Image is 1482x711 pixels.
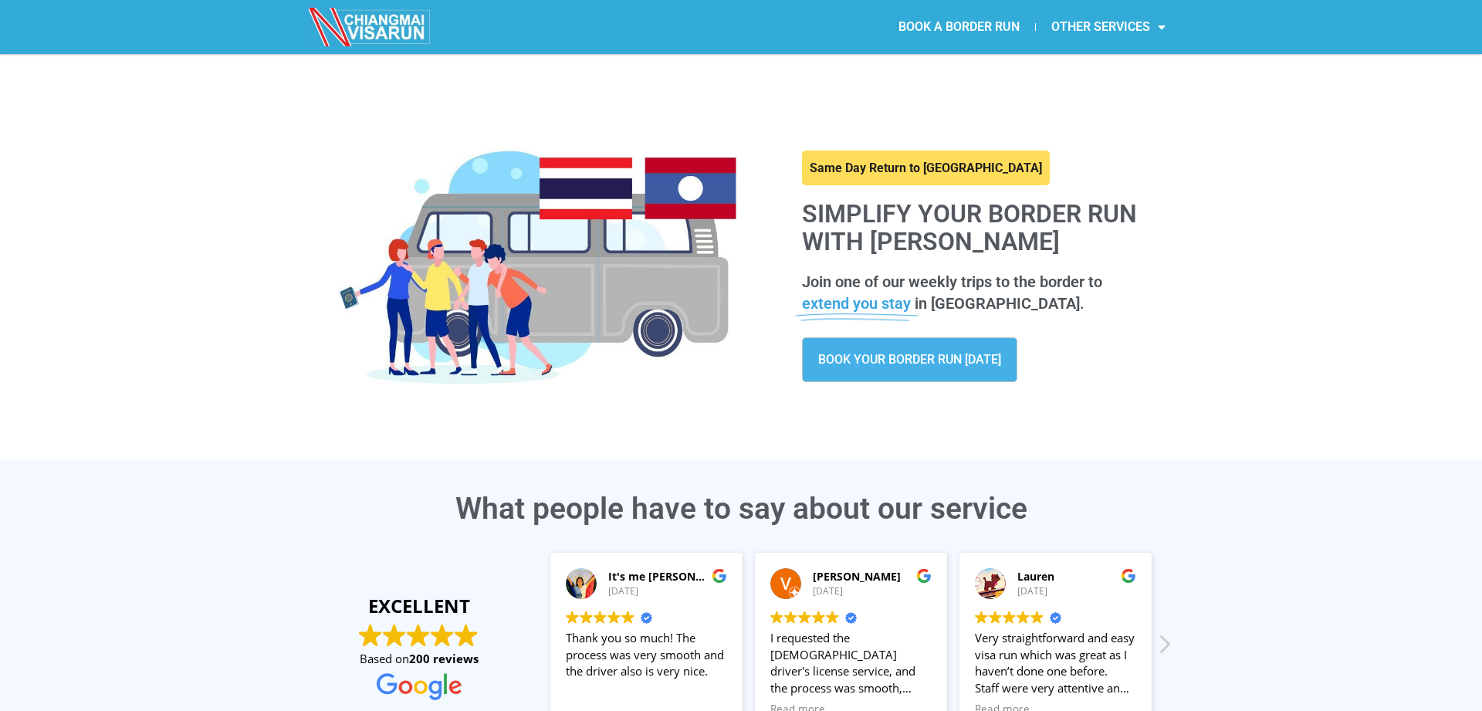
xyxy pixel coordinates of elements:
img: Google [383,624,406,647]
img: Google [1003,611,1016,624]
img: Google [621,611,634,624]
div: [DATE] [813,585,932,598]
div: Thank you so much! The process was very smooth and the driver also is very nice. [566,630,727,697]
img: Google [594,611,607,624]
img: Google [826,611,839,624]
a: OTHER SERVICES [1036,9,1181,45]
img: Google [916,568,932,584]
div: [PERSON_NAME] [813,569,932,584]
img: Google [431,624,454,647]
span: Based on [360,651,479,667]
a: BOOK YOUR BORDER RUN [DATE] [802,337,1017,382]
img: Google [455,624,478,647]
img: Google [377,673,462,700]
img: Google [989,611,1002,624]
img: It's me Nona G. profile picture [566,568,597,599]
div: Lauren [1017,569,1136,584]
img: Google [1030,611,1044,624]
div: It's me [PERSON_NAME] [608,569,727,584]
img: Google [1017,611,1030,624]
div: [DATE] [1017,585,1136,598]
h1: Simplify your border run with [PERSON_NAME] [802,201,1158,255]
a: BOOK A BORDER RUN [883,9,1035,45]
div: I requested the [DEMOGRAPHIC_DATA] driver's license service, and the process was smooth, professi... [770,630,932,697]
img: Google [359,624,382,647]
div: Very straightforward and easy visa run which was great as I haven’t done one before. Staff were v... [975,630,1136,697]
img: Lauren profile picture [975,568,1006,599]
img: Google [798,611,811,624]
nav: Menu [741,9,1181,45]
div: [DATE] [608,585,727,598]
img: Google [566,611,579,624]
span: in [GEOGRAPHIC_DATA]. [915,294,1084,313]
img: Google [407,624,430,647]
span: BOOK YOUR BORDER RUN [DATE] [818,354,1001,366]
img: Google [770,611,783,624]
img: Victor A profile picture [770,568,801,599]
img: Google [1121,568,1136,584]
strong: EXCELLENT [324,593,513,619]
img: Google [607,611,621,624]
img: Google [784,611,797,624]
img: Google [712,568,727,584]
h3: What people have to say about our service [309,494,1173,524]
img: Google [975,611,988,624]
img: Google [580,611,593,624]
span: Join one of our weekly trips to the border to [802,273,1102,291]
img: Google [812,611,825,624]
div: Next review [1156,633,1172,664]
strong: 200 reviews [409,651,479,666]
